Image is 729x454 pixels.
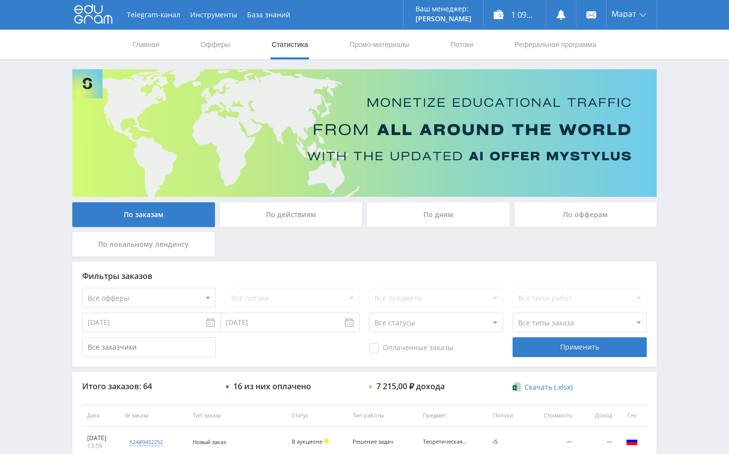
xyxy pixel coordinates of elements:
a: Реферальная программа [514,30,597,59]
th: Стоимость [527,405,577,427]
th: Потоки [488,405,527,427]
div: a24#9452252 [129,438,163,446]
div: iS [493,439,522,445]
div: По локальному лендингу [72,232,215,257]
div: Теоретическая механика [423,439,468,445]
p: [PERSON_NAME] [416,15,471,23]
th: Тип работы [348,405,418,427]
th: Тип заказа [188,405,287,427]
div: По заказам [72,202,215,227]
span: Холд [324,439,329,444]
span: В аукционе [292,438,322,445]
a: Потоки [450,30,474,59]
a: Главная [132,30,160,59]
span: Новый заказ [193,438,226,446]
img: rus.png [626,435,638,447]
div: Итого заказов: 64 [82,382,216,391]
div: Применить [513,337,646,357]
div: По действиям [220,202,363,227]
th: № заказа [120,405,188,427]
div: 16 из них оплачено [233,382,311,391]
th: Предмет [418,405,488,427]
a: Скачать (.xlsx) [513,382,572,392]
img: Banner [72,69,657,197]
th: Гео [617,405,647,427]
th: Доход [577,405,617,427]
span: Скачать (.xlsx) [524,383,573,391]
div: 7 215,00 ₽ дохода [376,382,445,391]
div: [DATE] [87,434,115,442]
th: Статус [287,405,348,427]
a: Промо-материалы [349,30,410,59]
div: Фильтры заказов [82,272,647,280]
img: xlsx [513,382,521,392]
div: Решение задач [353,439,397,445]
input: Все заказчики [82,337,216,357]
span: Оплаченные заказы [369,343,453,353]
div: По дням [367,202,510,227]
span: Марат [612,10,636,18]
a: Офферы [200,30,231,59]
div: 13:59 [87,442,115,450]
a: Статистика [270,30,309,59]
div: По офферам [515,202,657,227]
p: Ваш менеджер: [416,5,471,13]
th: Дата [82,405,120,427]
